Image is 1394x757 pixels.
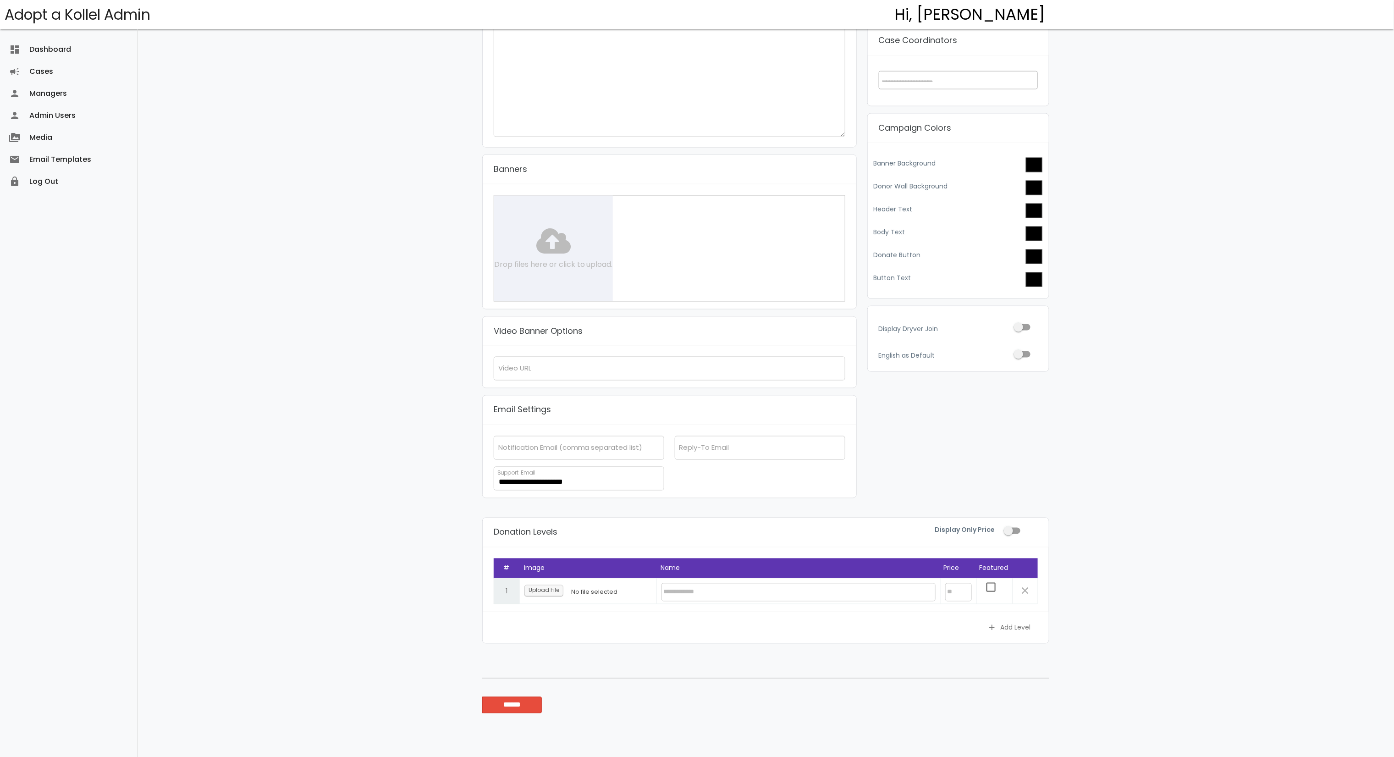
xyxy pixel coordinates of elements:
[1020,586,1031,597] span: close
[874,159,936,168] label: Banner Background
[661,563,934,574] p: Name
[9,127,20,149] i: perm_media
[494,525,755,540] p: Donation Levels
[9,171,20,193] i: lock
[501,586,512,597] p: 1
[987,619,997,636] span: add
[524,563,651,574] p: Image
[879,351,1038,361] label: English as Default
[524,585,563,597] label: Upload File
[567,587,622,597] p: No file selected
[494,403,551,417] p: Email Settings
[935,525,1028,535] label: Display Only Price
[879,121,952,135] p: Campaign Colors
[879,324,1038,334] label: Display Dryver Join
[874,273,911,283] label: Button Text
[874,204,913,214] label: Header Text
[874,182,948,191] label: Donor Wall Background
[498,563,515,574] p: #
[9,83,20,105] i: person
[9,149,20,171] i: email
[895,6,1046,23] h4: Hi, [PERSON_NAME]
[882,74,1038,82] textarea: Search
[874,250,921,260] label: Donate Button
[9,61,20,83] i: campaign
[979,563,1008,574] p: Featured
[980,619,1038,636] p: Add Level
[879,33,958,48] p: Case Coordinators
[494,324,583,338] p: Video Banner Options
[9,39,20,61] i: dashboard
[874,227,905,237] label: Body Text
[494,162,527,177] p: Banners
[943,563,970,574] p: Price
[9,105,20,127] i: person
